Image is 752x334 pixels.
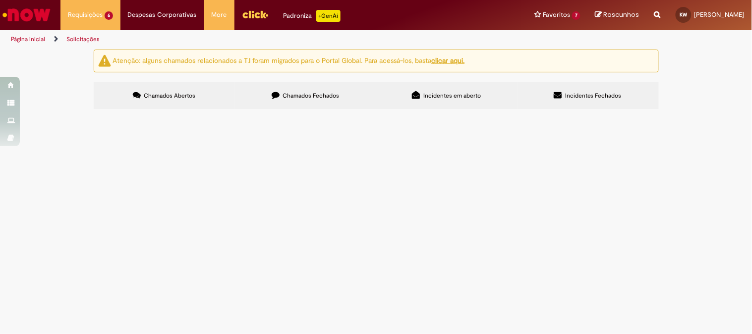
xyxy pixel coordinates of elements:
p: +GenAi [316,10,341,22]
span: Favoritos [543,10,570,20]
a: clicar aqui. [432,56,465,65]
span: Rascunhos [604,10,639,19]
span: Chamados Abertos [144,92,195,100]
span: Requisições [68,10,103,20]
a: Página inicial [11,35,45,43]
ul: Trilhas de página [7,30,494,49]
span: Despesas Corporativas [128,10,197,20]
img: ServiceNow [1,5,52,25]
img: click_logo_yellow_360x200.png [242,7,269,22]
ng-bind-html: Atenção: alguns chamados relacionados a T.I foram migrados para o Portal Global. Para acessá-los,... [113,56,465,65]
span: 6 [105,11,113,20]
span: Incidentes Fechados [565,92,622,100]
span: More [212,10,227,20]
a: Rascunhos [595,10,639,20]
span: KW [680,11,688,18]
a: Solicitações [66,35,100,43]
span: 7 [572,11,580,20]
span: Incidentes em aberto [423,92,481,100]
div: Padroniza [284,10,341,22]
span: [PERSON_NAME] [694,10,745,19]
span: Chamados Fechados [283,92,339,100]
